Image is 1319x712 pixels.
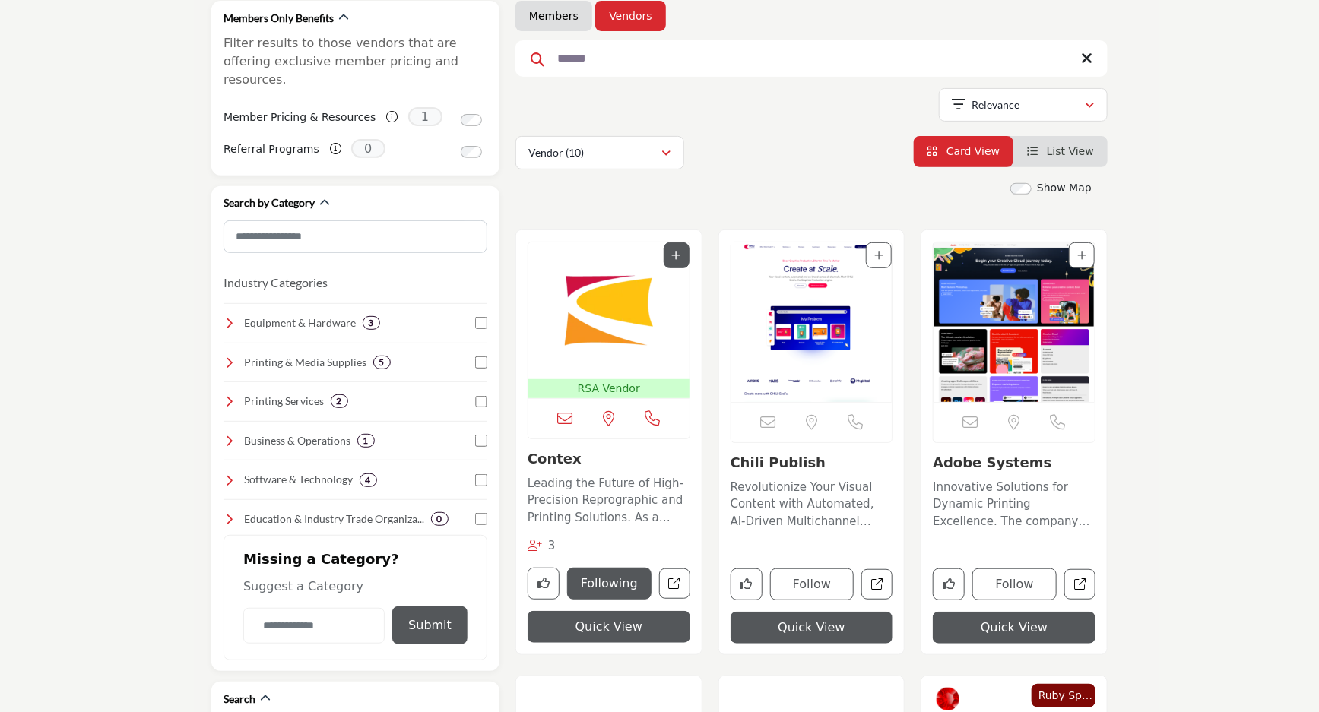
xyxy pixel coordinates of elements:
[224,691,255,707] h2: Search
[731,454,893,471] h3: Chili Publish
[861,569,893,600] a: Open chili-publish in new tab
[475,356,487,369] input: Select Printing & Media Supplies checkbox
[770,568,854,600] button: Follow
[731,242,893,402] a: Open Listing in new tab
[528,242,690,398] a: Open Listing in new tab
[245,315,357,331] h4: Equipment & Hardware : Top-quality printers, copiers, and finishing equipment to enhance efficien...
[379,357,385,368] b: 5
[914,136,1014,167] li: Card View
[934,242,1095,402] img: Adobe Systems
[408,107,442,126] span: 1
[874,249,883,261] a: Add To List
[243,608,385,644] input: Category Name
[363,316,380,330] div: 3 Results For Equipment & Hardware
[224,11,334,26] h2: Members Only Benefits
[933,479,1095,530] p: Innovative Solutions for Dynamic Printing Excellence. The company operates at the forefront of th...
[515,136,684,169] button: Vendor (10)
[245,394,325,409] h4: Printing Services: Professional printing solutions, including large-format, digital, and offset p...
[1013,136,1108,167] li: List View
[392,606,468,644] button: Submit
[1077,249,1086,261] a: Add To List
[609,8,652,24] a: Vendors
[1036,688,1091,704] p: Ruby Sponsor
[933,568,965,600] button: Like company
[933,454,1095,471] h3: Adobe Systems
[731,242,893,402] img: Chili Publish
[337,396,342,407] b: 2
[1027,145,1094,157] a: View List
[331,394,348,408] div: 2 Results For Printing Services
[972,568,1057,600] button: Follow
[351,139,385,158] span: 0
[224,136,319,163] label: Referral Programs
[528,537,556,555] div: Followers
[431,512,449,526] div: 0 Results For Education & Industry Trade Organizations
[475,317,487,329] input: Select Equipment & Hardware checkbox
[1064,569,1095,600] a: Open adobe-systems in new tab
[933,612,1095,644] button: Quick View
[672,249,681,261] a: Add To List
[1037,180,1092,196] label: Show Map
[528,451,582,467] a: Contex
[360,473,377,487] div: 4 Results For Software & Technology
[933,475,1095,530] a: Innovative Solutions for Dynamic Printing Excellence. The company operates at the forefront of th...
[1047,145,1094,157] span: List View
[461,146,482,158] input: Switch to Referral Programs
[437,514,442,524] b: 0
[567,568,652,600] button: Following
[528,611,690,643] button: Quick View
[224,274,328,292] button: Industry Categories
[731,568,763,600] button: Like company
[475,513,487,525] input: Select Education & Industry Trade Organizations checkbox
[531,381,686,397] p: RSA Vendor
[475,435,487,447] input: Select Business & Operations checkbox
[528,475,690,527] p: Leading the Future of High-Precision Reprographic and Printing Solutions. As a pioneer in the rep...
[528,242,690,379] img: Contex
[529,8,579,24] a: Members
[731,612,893,644] button: Quick View
[548,539,556,552] span: 3
[528,145,584,160] p: Vendor (10)
[731,454,826,470] a: Chili Publish
[475,396,487,408] input: Select Printing Services checkbox
[528,471,690,527] a: Leading the Future of High-Precision Reprographic and Printing Solutions. As a pioneer in the rep...
[933,454,1051,470] a: Adobe Systems
[515,40,1108,77] input: Search Keyword
[731,479,893,530] p: Revolutionize Your Visual Content with Automated, AI-Driven Multichannel Solutions. Operating in ...
[366,475,371,486] b: 4
[245,511,425,527] h4: Education & Industry Trade Organizations: Connect with industry leaders, trade groups, and profes...
[245,433,351,448] h4: Business & Operations: Essential resources for financial management, marketing, and operations to...
[243,579,363,593] span: Suggest a Category
[475,474,487,486] input: Select Software & Technology checkbox
[528,451,690,467] h3: Contex
[224,104,376,131] label: Member Pricing & Resources
[659,568,690,600] a: Open contex in new tab
[245,355,367,370] h4: Printing & Media Supplies: A wide range of high-quality paper, films, inks, and specialty materia...
[369,318,374,328] b: 3
[731,475,893,530] a: Revolutionize Your Visual Content with Automated, AI-Driven Multichannel Solutions. Operating in ...
[528,568,560,600] button: Like company
[927,145,1000,157] a: View Card
[937,688,959,710] img: Ruby Badge Icon
[357,434,375,448] div: 1 Results For Business & Operations
[243,551,468,578] h2: Missing a Category?
[224,220,487,253] input: Search Category
[373,356,391,369] div: 5 Results For Printing & Media Supplies
[461,114,482,126] input: Switch to Member Pricing & Resources
[934,242,1095,402] a: Open Listing in new tab
[946,145,1000,157] span: Card View
[972,97,1020,112] p: Relevance
[224,34,487,89] p: Filter results to those vendors that are offering exclusive member pricing and resources.
[939,88,1108,122] button: Relevance
[224,195,315,210] h2: Search by Category
[363,435,369,446] b: 1
[245,472,354,487] h4: Software & Technology: Advanced software and digital tools for print management, automation, and ...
